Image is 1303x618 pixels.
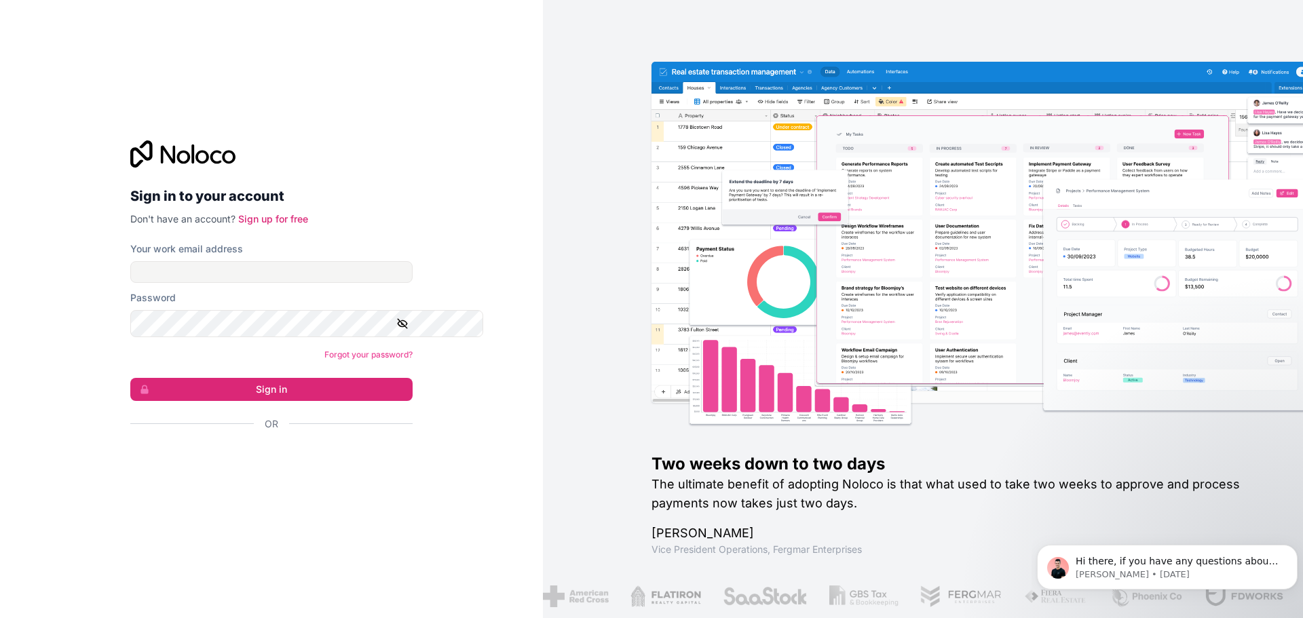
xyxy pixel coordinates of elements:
iframe: Intercom notifications message [1032,516,1303,611]
img: /assets/fiera-fwj2N5v4.png [1024,585,1088,607]
span: Don't have an account? [130,213,235,225]
h1: Two weeks down to two days [651,453,1260,475]
a: Forgot your password? [324,349,413,360]
img: /assets/flatiron-C8eUkumj.png [630,585,701,607]
img: /assets/fergmar-CudnrXN5.png [920,585,1003,607]
button: Sign in [130,378,413,401]
h1: [PERSON_NAME] [651,524,1260,543]
label: Password [130,291,176,305]
label: Your work email address [130,242,243,256]
a: Sign up for free [238,213,308,225]
h1: Vice President Operations , Fergmar Enterprises [651,543,1260,556]
span: Or [265,417,278,431]
img: /assets/gbstax-C-GtDUiK.png [829,585,899,607]
img: /assets/saastock-C6Zbiodz.png [723,585,808,607]
iframe: Sign in with Google Button [124,446,409,476]
h2: Sign in to your account [130,184,413,208]
h2: The ultimate benefit of adopting Noloco is that what used to take two weeks to approve and proces... [651,475,1260,513]
img: /assets/american-red-cross-BAupjrZR.png [543,585,609,607]
input: Password [130,310,483,337]
input: Email address [130,261,413,283]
